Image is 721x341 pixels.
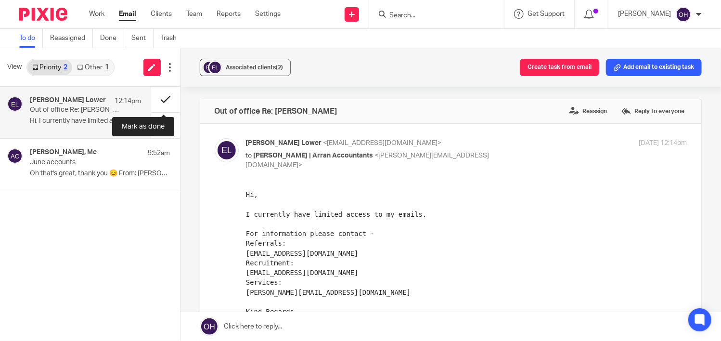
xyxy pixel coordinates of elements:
[89,9,104,19] a: Work
[619,104,687,118] label: Reply to everyone
[131,29,154,48] a: Sent
[246,140,322,146] span: [PERSON_NAME] Lower
[215,106,337,116] h4: Out of office Re: [PERSON_NAME]
[618,9,671,19] p: [PERSON_NAME]
[50,29,93,48] a: Reassigned
[388,12,475,20] input: Search
[148,148,170,158] p: 9:52am
[255,9,281,19] a: Settings
[72,60,113,75] a: Other1
[528,11,565,17] span: Get Support
[254,152,373,159] span: [PERSON_NAME] | Arran Accountants
[217,9,241,19] a: Reports
[639,138,687,148] p: [DATE] 12:14pm
[200,59,291,76] button: Associated clients(2)
[105,64,109,71] div: 1
[202,60,217,75] img: svg%3E
[323,140,442,146] span: <[EMAIL_ADDRESS][DOMAIN_NAME]>
[7,62,22,72] span: View
[30,158,142,167] p: June accounts
[100,29,124,48] a: Done
[215,138,239,162] img: svg%3E
[186,9,202,19] a: Team
[151,9,172,19] a: Clients
[567,104,609,118] label: Reassign
[115,96,142,106] p: 12:14pm
[208,60,222,75] img: svg%3E
[30,106,119,114] p: Out of office Re: [PERSON_NAME]
[161,29,184,48] a: Trash
[276,65,283,70] span: (2)
[606,59,702,76] button: Add email to existing task
[30,148,97,157] h4: [PERSON_NAME], Me
[19,29,43,48] a: To do
[226,65,283,70] span: Associated clients
[7,96,23,112] img: svg%3E
[64,64,67,71] div: 2
[119,9,136,19] a: Email
[246,152,252,159] span: to
[30,170,170,178] p: Oh that's great, thank you 😊 From: [PERSON_NAME] |...
[676,7,691,22] img: svg%3E
[520,59,599,76] button: Create task from email
[30,117,142,125] p: Hi, I currently have limited access to my...
[27,60,72,75] a: Priority2
[30,96,106,105] h4: [PERSON_NAME] Lower
[19,8,67,21] img: Pixie
[7,148,23,164] img: svg%3E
